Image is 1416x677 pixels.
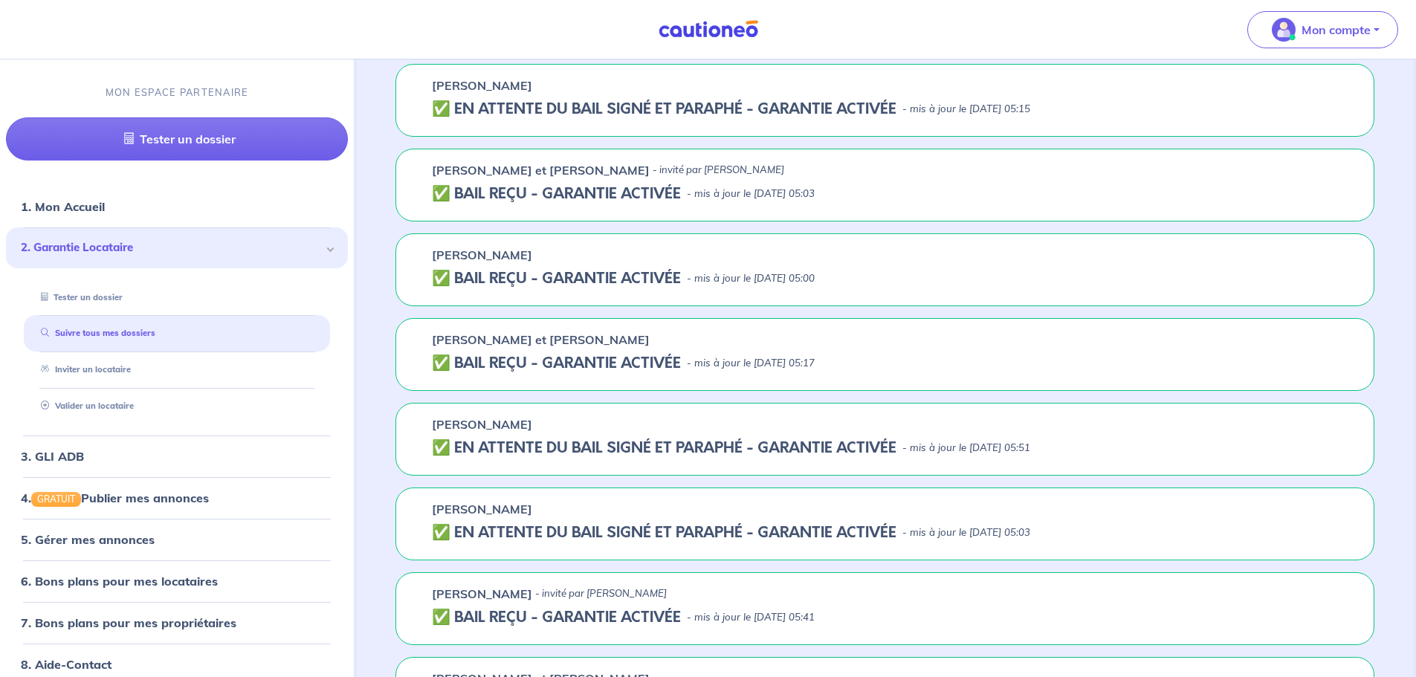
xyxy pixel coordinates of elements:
[6,608,348,638] div: 7. Bons plans pour mes propriétaires
[6,227,348,268] div: 2. Garantie Locataire
[432,100,896,118] h5: ✅️️️ EN ATTENTE DU BAIL SIGNÉ ET PARAPHÉ - GARANTIE ACTIVÉE
[21,239,322,256] span: 2. Garantie Locataire
[535,586,667,601] p: - invité par [PERSON_NAME]
[432,161,650,179] p: [PERSON_NAME] et [PERSON_NAME]
[6,192,348,221] div: 1. Mon Accueil
[432,585,532,603] p: [PERSON_NAME]
[432,77,532,94] p: [PERSON_NAME]
[21,532,155,547] a: 5. Gérer mes annonces
[687,187,815,201] p: - mis à jour le [DATE] 05:03
[902,525,1030,540] p: - mis à jour le [DATE] 05:03
[24,394,330,418] div: Valider un locataire
[687,610,815,625] p: - mis à jour le [DATE] 05:41
[653,163,784,178] p: - invité par [PERSON_NAME]
[35,328,155,339] a: Suivre tous mes dossiers
[687,356,815,371] p: - mis à jour le [DATE] 05:17
[21,199,105,214] a: 1. Mon Accueil
[432,415,532,433] p: [PERSON_NAME]
[1272,18,1296,42] img: illu_account_valid_menu.svg
[432,354,681,372] h5: ✅ BAIL REÇU - GARANTIE ACTIVÉE
[653,20,764,39] img: Cautioneo
[6,566,348,596] div: 6. Bons plans pour mes locataires
[35,401,134,411] a: Valider un locataire
[432,270,681,288] h5: ✅ BAIL REÇU - GARANTIE ACTIVÉE
[1247,11,1398,48] button: illu_account_valid_menu.svgMon compte
[24,322,330,346] div: Suivre tous mes dossiers
[432,100,1338,118] div: state: CONTRACT-SIGNED, Context: NOT-LESSOR,IS-GL-CAUTION
[432,185,1338,203] div: state: CONTRACT-VALIDATED, Context: NOT-LESSOR,IN-MANAGEMENT
[432,524,896,542] h5: ✅️️️ EN ATTENTE DU BAIL SIGNÉ ET PARAPHÉ - GARANTIE ACTIVÉE
[6,483,348,513] div: 4.GRATUITPublier mes annonces
[21,449,84,464] a: 3. GLI ADB
[432,185,681,203] h5: ✅ BAIL REÇU - GARANTIE ACTIVÉE
[902,441,1030,456] p: - mis à jour le [DATE] 05:51
[902,102,1030,117] p: - mis à jour le [DATE] 05:15
[432,270,1338,288] div: state: CONTRACT-VALIDATED, Context: NOT-LESSOR,IS-GL-CAUTION
[6,525,348,554] div: 5. Gérer mes annonces
[35,364,131,375] a: Inviter un locataire
[21,657,111,672] a: 8. Aide-Contact
[21,574,218,589] a: 6. Bons plans pour mes locataires
[35,292,123,302] a: Tester un dossier
[432,609,681,626] h5: ✅ BAIL REÇU - GARANTIE ACTIVÉE
[21,615,236,630] a: 7. Bons plans pour mes propriétaires
[6,117,348,161] a: Tester un dossier
[432,500,532,518] p: [PERSON_NAME]
[24,357,330,382] div: Inviter un locataire
[432,331,650,349] p: [PERSON_NAME] et [PERSON_NAME]
[21,490,209,505] a: 4.GRATUITPublier mes annonces
[1302,21,1371,39] p: Mon compte
[106,85,249,100] p: MON ESPACE PARTENAIRE
[432,439,1338,457] div: state: CONTRACT-SIGNED, Context: NOT-LESSOR,IS-GL-CAUTION
[432,524,1338,542] div: state: CONTRACT-SIGNED, Context: NOT-LESSOR,IS-GL-CAUTION
[432,354,1338,372] div: state: CONTRACT-VALIDATED, Context: NOT-LESSOR,IN-MANAGEMENT
[687,271,815,286] p: - mis à jour le [DATE] 05:00
[432,609,1338,626] div: state: CONTRACT-VALIDATED, Context: NOT-LESSOR,IN-MANAGEMENT
[6,441,348,471] div: 3. GLI ADB
[432,246,532,264] p: [PERSON_NAME]
[24,285,330,310] div: Tester un dossier
[432,439,896,457] h5: ✅️️️ EN ATTENTE DU BAIL SIGNÉ ET PARAPHÉ - GARANTIE ACTIVÉE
